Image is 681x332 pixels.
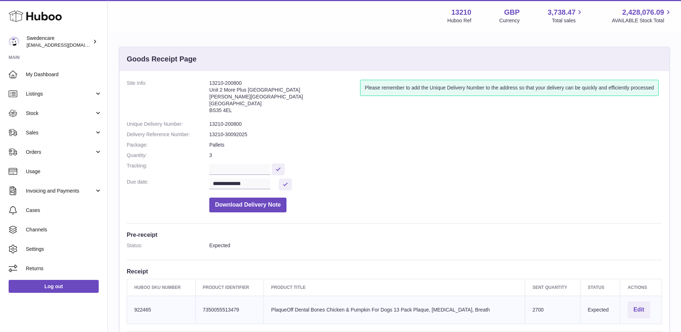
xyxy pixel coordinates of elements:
[447,17,471,24] div: Huboo Ref
[127,242,209,249] dt: Status:
[548,8,576,17] span: 3,738.47
[195,279,264,296] th: Product Identifier
[499,17,520,24] div: Currency
[127,142,209,148] dt: Package:
[127,231,662,239] h3: Pre-receipt
[127,179,209,190] dt: Due date:
[26,207,102,214] span: Cases
[195,296,264,324] td: 7350055513479
[9,280,99,293] a: Log out
[127,152,209,159] dt: Quantity:
[26,188,94,194] span: Invoicing and Payments
[451,8,471,17] strong: 13210
[127,279,196,296] th: Huboo SKU Number
[9,36,19,47] img: gemma.horsfield@swedencare.co.uk
[127,131,209,138] dt: Delivery Reference Number:
[580,279,620,296] th: Status
[612,17,672,24] span: AVAILABLE Stock Total
[209,242,662,249] dd: Expected
[209,131,662,138] dd: 13210-30092025
[26,265,102,272] span: Returns
[127,267,662,275] h3: Receipt
[209,152,662,159] dd: 3
[127,121,209,128] dt: Unique Delivery Number:
[26,110,94,117] span: Stock
[525,296,580,324] td: 2700
[620,279,662,296] th: Actions
[209,142,662,148] dd: Pallets
[27,35,91,49] div: Swedencare
[26,226,102,233] span: Channels
[264,279,525,296] th: Product title
[127,54,197,64] h3: Goods Receipt Page
[622,8,664,17] span: 2,428,076.09
[26,246,102,253] span: Settings
[264,296,525,324] td: PlaqueOff Dental Bones Chicken & Pumpkin For Dogs 13 Pack Plaque, [MEDICAL_DATA], Breath
[360,80,658,96] div: Please remember to add the Unique Delivery Number to the address so that your delivery can be qui...
[127,80,209,117] dt: Site Info:
[209,198,286,212] button: Download Delivery Note
[612,8,672,24] a: 2,428,076.09 AVAILABLE Stock Total
[127,162,209,175] dt: Tracking:
[26,168,102,175] span: Usage
[127,296,196,324] td: 922465
[525,279,580,296] th: Sent Quantity
[209,80,360,117] address: 13210-200800 Unit 2 More Plus [GEOGRAPHIC_DATA] [PERSON_NAME][GEOGRAPHIC_DATA] [GEOGRAPHIC_DATA] ...
[26,71,102,78] span: My Dashboard
[26,129,94,136] span: Sales
[504,8,519,17] strong: GBP
[26,149,94,156] span: Orders
[27,42,106,48] span: [EMAIL_ADDRESS][DOMAIN_NAME]
[26,91,94,97] span: Listings
[209,121,662,128] dd: 13210-200800
[552,17,584,24] span: Total sales
[580,296,620,324] td: Expected
[628,301,650,318] button: Edit
[548,8,584,24] a: 3,738.47 Total sales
